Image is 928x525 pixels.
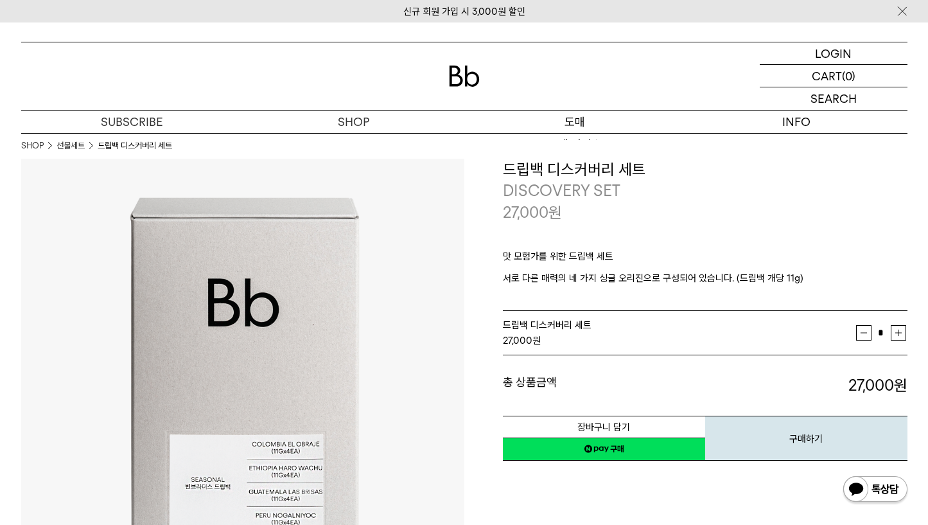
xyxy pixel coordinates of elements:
[503,416,705,438] button: 장바구니 담기
[503,335,532,346] strong: 27,000
[403,6,525,17] a: 신규 회원 가입 시 3,000원 할인
[503,180,907,202] p: DISCOVERY SET
[894,376,907,395] b: 원
[891,325,906,341] button: 증가
[21,139,44,152] a: SHOP
[812,65,842,87] p: CART
[810,87,857,110] p: SEARCH
[243,111,464,133] a: SHOP
[503,319,591,331] span: 드립백 디스커버리 세트
[503,249,907,271] p: 맛 모험가를 위한 드립백 세트
[848,376,907,395] strong: 27,000
[503,438,705,461] a: 새창
[98,139,172,152] li: 드립백 디스커버리 세트
[503,159,907,181] h3: 드립백 디스커버리 세트
[503,202,562,224] p: 27,000
[705,416,907,461] button: 구매하기
[503,375,705,396] dt: 총 상품금액
[856,325,871,341] button: 감소
[760,42,907,65] a: LOGIN
[464,134,686,156] a: 도매 서비스
[449,66,480,87] img: 로고
[686,111,907,133] p: INFO
[842,65,855,87] p: (0)
[842,475,909,506] img: 카카오톡 채널 1:1 채팅 버튼
[21,111,243,133] a: SUBSCRIBE
[548,203,562,222] span: 원
[815,42,852,64] p: LOGIN
[503,333,856,348] div: 원
[57,139,85,152] a: 선물세트
[464,111,686,133] p: 도매
[503,271,907,286] p: 서로 다른 매력의 네 가지 싱글 오리진으로 구성되어 있습니다. (드립백 개당 11g)
[760,65,907,87] a: CART (0)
